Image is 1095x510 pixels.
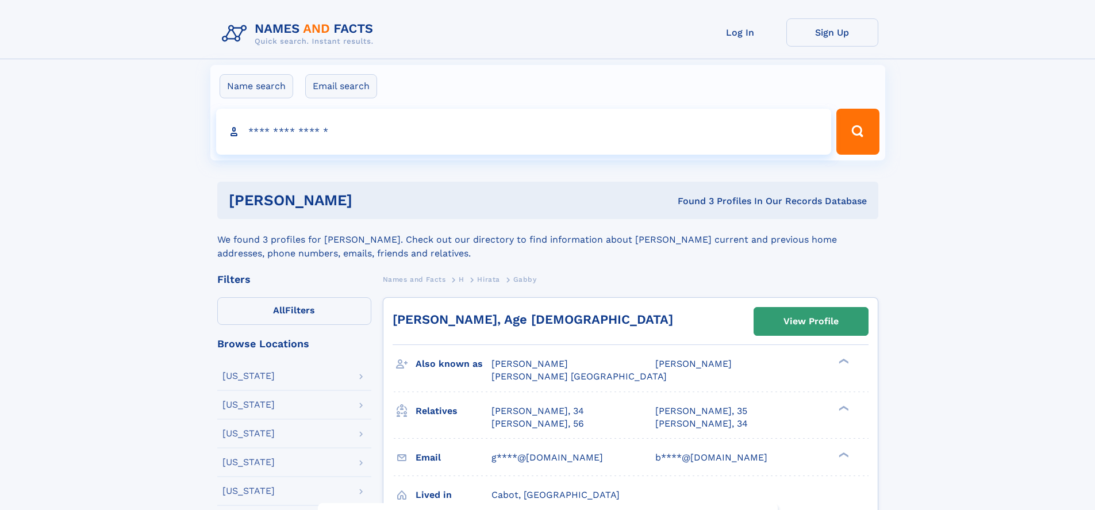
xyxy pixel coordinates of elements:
[491,371,667,382] span: [PERSON_NAME] [GEOGRAPHIC_DATA]
[836,404,850,412] div: ❯
[222,486,275,496] div: [US_STATE]
[491,417,584,430] a: [PERSON_NAME], 56
[222,400,275,409] div: [US_STATE]
[491,358,568,369] span: [PERSON_NAME]
[754,308,868,335] a: View Profile
[217,339,371,349] div: Browse Locations
[222,371,275,381] div: [US_STATE]
[783,308,839,335] div: View Profile
[222,458,275,467] div: [US_STATE]
[491,489,620,500] span: Cabot, [GEOGRAPHIC_DATA]
[836,109,879,155] button: Search Button
[217,18,383,49] img: Logo Names and Facts
[217,297,371,325] label: Filters
[393,312,673,327] a: [PERSON_NAME], Age [DEMOGRAPHIC_DATA]
[459,272,464,286] a: H
[416,354,491,374] h3: Also known as
[655,358,732,369] span: [PERSON_NAME]
[273,305,285,316] span: All
[222,429,275,438] div: [US_STATE]
[217,274,371,285] div: Filters
[786,18,878,47] a: Sign Up
[216,109,832,155] input: search input
[416,401,491,421] h3: Relatives
[229,193,515,208] h1: [PERSON_NAME]
[491,405,584,417] a: [PERSON_NAME], 34
[416,485,491,505] h3: Lived in
[836,358,850,365] div: ❯
[477,272,500,286] a: Hirata
[515,195,867,208] div: Found 3 Profiles In Our Records Database
[655,417,748,430] a: [PERSON_NAME], 34
[217,219,878,260] div: We found 3 profiles for [PERSON_NAME]. Check out our directory to find information about [PERSON_...
[383,272,446,286] a: Names and Facts
[477,275,500,283] span: Hirata
[305,74,377,98] label: Email search
[836,451,850,458] div: ❯
[220,74,293,98] label: Name search
[459,275,464,283] span: H
[655,405,747,417] a: [PERSON_NAME], 35
[694,18,786,47] a: Log In
[416,448,491,467] h3: Email
[513,275,537,283] span: Gabby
